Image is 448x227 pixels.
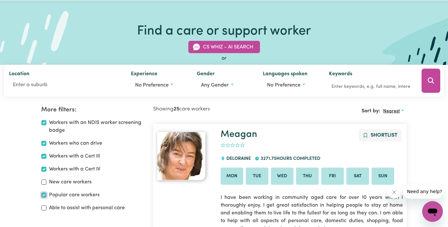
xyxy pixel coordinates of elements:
button: Sort search results [380,106,407,116]
label: Workers who can drive [49,139,102,147]
span: Nearest [383,109,400,114]
div: DELORAINE [221,150,255,168]
button: CS Whiz - AI Search [188,41,260,53]
div: 3271.75 hours completed [255,150,324,168]
label: Languages spoken [263,70,307,79]
span: No preference [135,83,169,88]
span: Any gender [201,83,229,88]
div: add rating by typing an integer from 0 to 5 or pressing arrow keys [221,142,245,149]
li: Available on Mon [221,168,243,185]
label: Keywords [329,70,352,79]
a: Meagan [221,130,257,139]
li: Available on Thu [296,168,319,185]
span: Sort by: [362,108,380,114]
input: Enter keywords, e.g. full name, interests [329,82,413,92]
b: 25 [174,107,179,112]
button: Add to shortlist [359,129,402,141]
label: Location [9,70,29,79]
li: Available on Wed [271,168,294,185]
label: Able to assist with personal care [49,204,125,212]
li: Available on Tue [246,168,268,185]
label: Experience [131,70,157,79]
li: Available on Sun [372,168,394,185]
img: View Meagan's profile [157,132,205,180]
li: Available on Sat [346,168,369,185]
label: Gender [197,70,215,79]
button: Worker experience options [131,79,187,91]
label: Popular care workers [49,191,100,199]
button: Worker language preferences [263,79,319,91]
span: Shortlist [371,133,397,138]
iframe: Message from company [403,184,443,199]
label: New care workers [49,178,92,186]
label: Workers with a Cert III [49,152,100,160]
h2: Showing care workers [153,106,280,112]
iframe: Button to launch messaging window [422,201,443,222]
span: No preference [267,83,301,88]
label: Workers with a Cert IV [49,165,100,173]
button: Worker gender preference [197,79,253,91]
div: or [4,55,444,62]
button: Search [422,69,440,93]
label: Workers with an NDIS worker screening badge [49,119,145,134]
h1: Find a care or support worker [137,24,311,39]
input: Enter a suburb [9,79,121,91]
iframe: Close message [388,186,401,199]
h2: More filters: [41,106,145,114]
li: Available on Fri [321,168,344,185]
a: Meagan [157,132,213,180]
